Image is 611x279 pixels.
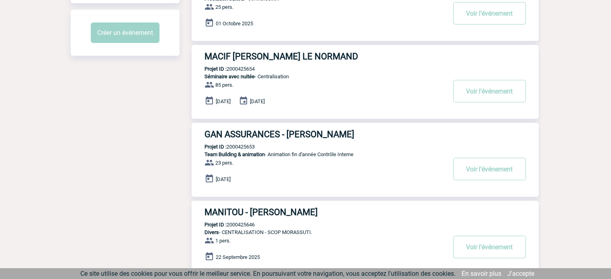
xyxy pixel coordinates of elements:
[216,20,253,26] span: 01 Octobre 2025
[192,144,255,150] p: 2000425653
[215,238,231,244] span: 1 pers.
[216,176,231,182] span: [DATE]
[215,82,233,88] span: 85 pers.
[80,270,456,277] span: Ce site utilise des cookies pour vous offrir le meilleur service. En poursuivant votre navigation...
[453,158,526,180] button: Voir l'événement
[250,98,265,104] span: [DATE]
[453,80,526,102] button: Voir l'événement
[216,254,260,260] span: 22 Septembre 2025
[204,73,255,79] span: Séminaire avec nuitée
[204,51,445,61] h3: MACIF [PERSON_NAME] LE NORMAND
[204,222,227,228] b: Projet ID :
[192,129,539,139] a: GAN ASSURANCES - [PERSON_NAME]
[204,66,227,72] b: Projet ID :
[192,51,539,61] a: MACIF [PERSON_NAME] LE NORMAND
[204,229,219,235] span: Divers
[204,207,445,217] h3: MANITOU - [PERSON_NAME]
[507,270,534,277] a: J'accepte
[192,229,445,235] p: - CENTRALISATION - SCOP MORASSUTI.
[91,22,159,43] button: Créer un événement
[204,129,445,139] h3: GAN ASSURANCES - [PERSON_NAME]
[192,207,539,217] a: MANITOU - [PERSON_NAME]
[216,98,231,104] span: [DATE]
[204,151,265,157] span: Team Building & animation
[204,144,227,150] b: Projet ID :
[453,236,526,258] button: Voir l'événement
[215,160,233,166] span: 23 pers.
[192,222,255,228] p: 2000425646
[192,151,445,157] p: - Animation fin d'année Contrôle Interne
[215,4,233,10] span: 25 pers.
[462,270,501,277] a: En savoir plus
[192,66,255,72] p: 2000425654
[192,73,445,79] p: - Centralisation
[453,2,526,24] button: Voir l'événement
